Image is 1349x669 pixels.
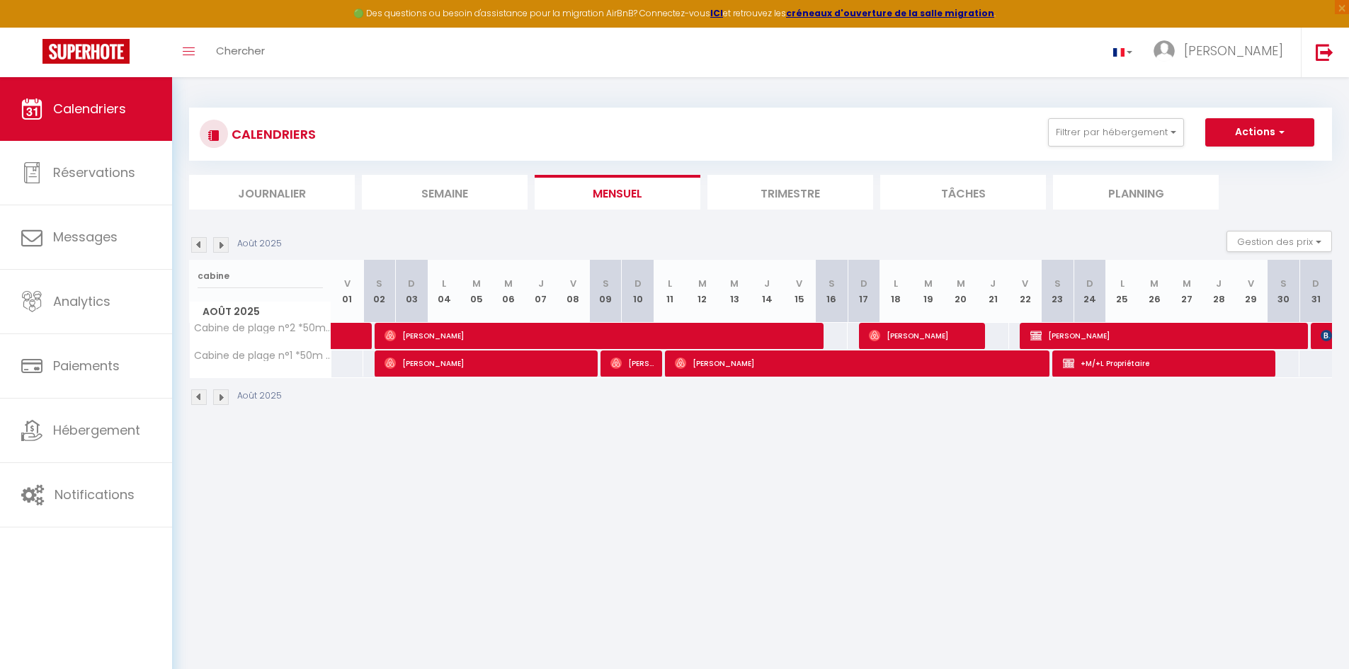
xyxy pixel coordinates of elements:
[53,228,118,246] span: Messages
[848,260,880,323] th: 17
[1063,350,1269,377] span: +M/+L Propriétaire
[990,277,996,290] abbr: J
[1203,260,1236,323] th: 28
[192,323,334,333] span: Cabine de plage n°2 *50m de la plage*
[869,322,977,349] span: [PERSON_NAME]
[1120,277,1125,290] abbr: L
[396,260,428,323] th: 03
[237,237,282,251] p: Août 2025
[815,260,848,323] th: 16
[53,421,140,439] span: Hébergement
[829,277,835,290] abbr: S
[190,302,331,322] span: Août 2025
[1183,277,1191,290] abbr: M
[205,28,275,77] a: Chercher
[589,260,622,323] th: 09
[622,260,654,323] th: 10
[53,164,135,181] span: Réservations
[1226,231,1332,252] button: Gestion des prix
[977,260,1009,323] th: 21
[860,277,867,290] abbr: D
[924,277,933,290] abbr: M
[894,277,898,290] abbr: L
[1009,260,1042,323] th: 22
[53,357,120,374] span: Paiements
[53,100,126,118] span: Calendriers
[362,175,528,210] li: Semaine
[1171,260,1203,323] th: 27
[408,277,415,290] abbr: D
[686,260,719,323] th: 12
[460,260,493,323] th: 05
[1042,260,1074,323] th: 23
[228,118,316,150] h3: CALENDRIERS
[385,350,591,377] span: [PERSON_NAME]
[192,350,334,361] span: Cabine de plage n°1 *50m de la mer*
[525,260,557,323] th: 07
[880,260,913,323] th: 18
[55,486,135,503] span: Notifications
[610,350,654,377] span: [PERSON_NAME]
[786,7,994,19] a: créneaux d'ouverture de la salle migration
[783,260,816,323] th: 15
[730,277,739,290] abbr: M
[1074,260,1106,323] th: 24
[538,277,544,290] abbr: J
[1316,43,1333,61] img: logout
[1030,322,1302,349] span: [PERSON_NAME]
[1106,260,1139,323] th: 25
[42,39,130,64] img: Super Booking
[344,277,351,290] abbr: V
[1054,277,1061,290] abbr: S
[698,277,707,290] abbr: M
[796,277,802,290] abbr: V
[1312,277,1319,290] abbr: D
[535,175,700,210] li: Mensuel
[603,277,609,290] abbr: S
[1235,260,1268,323] th: 29
[385,322,819,349] span: [PERSON_NAME]
[1205,118,1314,147] button: Actions
[707,175,873,210] li: Trimestre
[751,260,783,323] th: 14
[53,292,110,310] span: Analytics
[912,260,945,323] th: 19
[1299,260,1332,323] th: 31
[719,260,751,323] th: 13
[880,175,1046,210] li: Tâches
[1268,260,1300,323] th: 30
[331,260,364,323] th: 01
[654,260,686,323] th: 11
[1048,118,1184,147] button: Filtrer par hébergement
[504,277,513,290] abbr: M
[1248,277,1254,290] abbr: V
[198,263,323,289] input: Rechercher un logement...
[1053,175,1219,210] li: Planning
[945,260,977,323] th: 20
[1086,277,1093,290] abbr: D
[710,7,723,19] a: ICI
[472,277,481,290] abbr: M
[1280,277,1287,290] abbr: S
[764,277,770,290] abbr: J
[189,175,355,210] li: Journalier
[957,277,965,290] abbr: M
[1138,260,1171,323] th: 26
[237,389,282,403] p: Août 2025
[363,260,396,323] th: 02
[1150,277,1159,290] abbr: M
[1184,42,1283,59] span: [PERSON_NAME]
[1216,277,1222,290] abbr: J
[570,277,576,290] abbr: V
[442,277,446,290] abbr: L
[492,260,525,323] th: 06
[557,260,590,323] th: 08
[668,277,672,290] abbr: L
[675,350,1044,377] span: [PERSON_NAME]
[1143,28,1301,77] a: ... [PERSON_NAME]
[376,277,382,290] abbr: S
[1022,277,1028,290] abbr: V
[634,277,642,290] abbr: D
